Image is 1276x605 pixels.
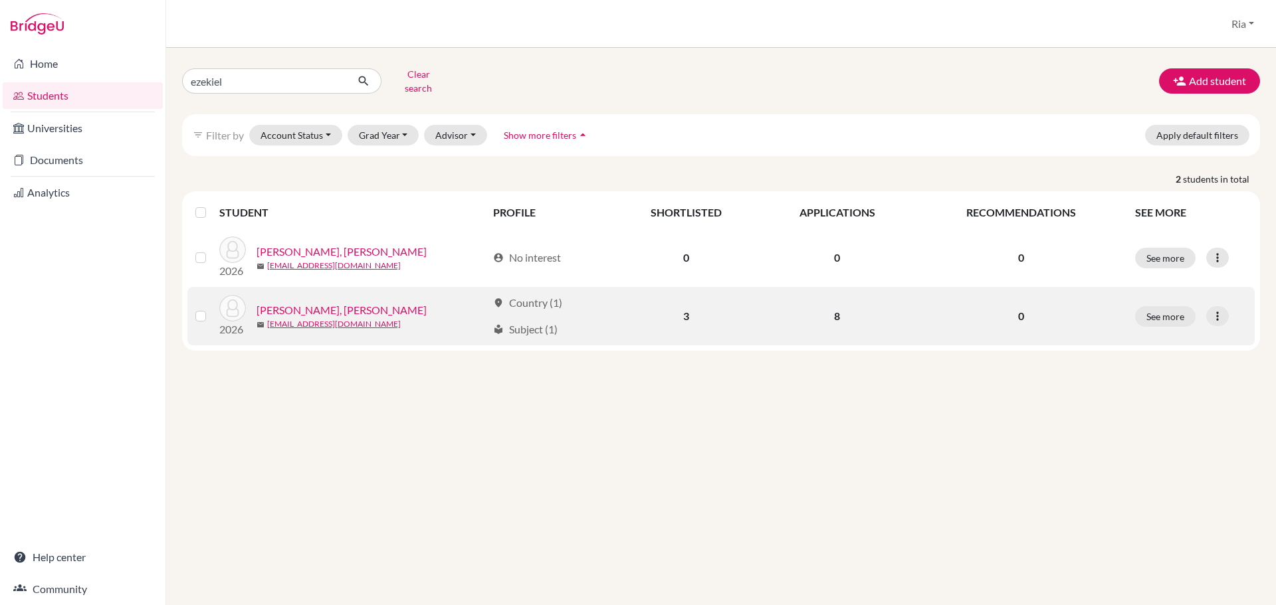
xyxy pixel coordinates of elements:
[613,197,760,228] th: SHORTLISTED
[760,197,914,228] th: APPLICATIONS
[915,197,1127,228] th: RECOMMENDATIONS
[3,147,163,173] a: Documents
[219,197,485,228] th: STUDENT
[381,64,455,98] button: Clear search
[219,295,246,321] img: Shawn Wondo, Ezekiel
[267,318,401,330] a: [EMAIL_ADDRESS][DOMAIN_NAME]
[206,129,244,141] span: Filter by
[613,287,760,345] td: 3
[493,252,504,263] span: account_circle
[267,260,401,272] a: [EMAIL_ADDRESS][DOMAIN_NAME]
[1135,306,1196,327] button: See more
[1183,172,1260,186] span: students in total
[257,321,265,329] span: mail
[760,287,914,345] td: 8
[424,125,487,145] button: Advisor
[493,324,504,335] span: local_library
[613,228,760,287] td: 0
[182,68,347,94] input: Find student by name...
[1225,11,1260,37] button: Ria
[219,321,246,337] p: 2026
[485,197,613,228] th: PROFILE
[3,544,163,570] a: Help center
[493,295,562,311] div: Country (1)
[219,263,246,279] p: 2026
[1127,197,1255,228] th: SEE MORE
[493,321,558,337] div: Subject (1)
[11,13,64,35] img: Bridge-U
[3,50,163,77] a: Home
[492,125,601,145] button: Show more filtersarrow_drop_up
[493,298,504,308] span: location_on
[3,82,163,109] a: Students
[1159,68,1260,94] button: Add student
[257,262,265,270] span: mail
[1176,172,1183,186] strong: 2
[576,128,589,141] i: arrow_drop_up
[493,250,561,266] div: No interest
[760,228,914,287] td: 0
[193,130,203,140] i: filter_list
[1145,125,1249,145] button: Apply default filters
[1135,248,1196,268] button: See more
[923,308,1119,324] p: 0
[257,244,427,260] a: [PERSON_NAME], [PERSON_NAME]
[923,250,1119,266] p: 0
[219,236,246,263] img: Ezekiel Girsang, Schatz
[3,576,163,602] a: Community
[3,179,163,206] a: Analytics
[249,125,342,145] button: Account Status
[3,115,163,141] a: Universities
[504,130,576,141] span: Show more filters
[348,125,419,145] button: Grad Year
[257,302,427,318] a: [PERSON_NAME], [PERSON_NAME]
